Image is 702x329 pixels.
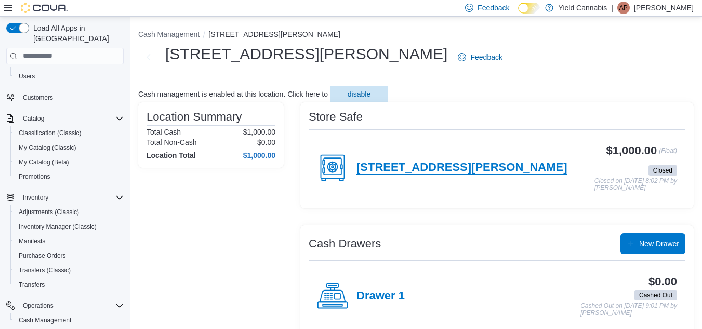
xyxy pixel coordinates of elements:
span: Purchase Orders [15,249,124,262]
h6: Total Cash [147,128,181,136]
button: disable [330,86,388,102]
button: Catalog [2,111,128,126]
a: Transfers (Classic) [15,264,75,277]
span: disable [348,89,370,99]
h4: [STREET_ADDRESS][PERSON_NAME] [356,161,567,175]
span: Cash Management [15,314,124,326]
button: Inventory [19,191,52,204]
p: $1,000.00 [243,128,275,136]
a: Customers [19,91,57,104]
span: Inventory Manager (Classic) [19,222,97,231]
button: Cash Management [10,313,128,327]
a: Feedback [454,47,506,68]
button: Users [10,69,128,84]
span: My Catalog (Beta) [15,156,124,168]
span: Load All Apps in [GEOGRAPHIC_DATA] [29,23,124,44]
a: Inventory Manager (Classic) [15,220,101,233]
span: Manifests [15,235,124,247]
button: Manifests [10,234,128,248]
span: Adjustments (Classic) [19,208,79,216]
span: Classification (Classic) [15,127,124,139]
h1: [STREET_ADDRESS][PERSON_NAME] [165,44,447,64]
span: Customers [19,91,124,104]
span: Customers [23,94,53,102]
button: Operations [19,299,58,312]
span: Users [15,70,124,83]
button: Cash Management [138,30,200,38]
span: Catalog [23,114,44,123]
span: Catalog [19,112,124,125]
button: [STREET_ADDRESS][PERSON_NAME] [208,30,340,38]
h3: $1,000.00 [606,144,657,157]
a: Users [15,70,39,83]
span: Closed [648,165,677,176]
button: New Drawer [620,233,685,254]
a: Cash Management [15,314,75,326]
h3: Cash Drawers [309,238,381,250]
img: Cova [21,3,68,13]
span: Inventory [23,193,48,202]
span: Inventory Manager (Classic) [15,220,124,233]
span: Adjustments (Classic) [15,206,124,218]
p: $0.00 [257,138,275,147]
h3: $0.00 [648,275,677,288]
span: Purchase Orders [19,252,66,260]
span: Promotions [19,173,50,181]
span: Feedback [478,3,509,13]
p: | [611,2,613,14]
a: Adjustments (Classic) [15,206,83,218]
span: Transfers (Classic) [15,264,124,277]
button: Transfers (Classic) [10,263,128,278]
a: Purchase Orders [15,249,70,262]
span: New Drawer [639,239,679,249]
h4: $1,000.00 [243,151,275,160]
span: Operations [19,299,124,312]
a: Transfers [15,279,49,291]
h6: Total Non-Cash [147,138,197,147]
button: Transfers [10,278,128,292]
button: Inventory [2,190,128,205]
button: Customers [2,90,128,105]
span: AP [619,2,628,14]
p: (Float) [659,144,677,163]
a: My Catalog (Classic) [15,141,81,154]
span: Cashed Out [634,290,677,300]
span: Feedback [470,52,502,62]
span: My Catalog (Beta) [19,158,69,166]
button: Next [138,47,159,68]
h4: Location Total [147,151,196,160]
p: [PERSON_NAME] [634,2,694,14]
span: Cashed Out [639,291,672,300]
span: Transfers [19,281,45,289]
button: My Catalog (Classic) [10,140,128,155]
a: Promotions [15,170,55,183]
a: Manifests [15,235,49,247]
span: Users [19,72,35,81]
span: Operations [23,301,54,310]
span: Inventory [19,191,124,204]
button: Operations [2,298,128,313]
button: Adjustments (Classic) [10,205,128,219]
span: My Catalog (Classic) [19,143,76,152]
span: My Catalog (Classic) [15,141,124,154]
button: Catalog [19,112,48,125]
h3: Location Summary [147,111,242,123]
p: Cash management is enabled at this location. Click here to [138,90,328,98]
span: Promotions [15,170,124,183]
h3: Store Safe [309,111,363,123]
span: Manifests [19,237,45,245]
a: Classification (Classic) [15,127,86,139]
span: Closed [653,166,672,175]
p: Yield Cannabis [559,2,607,14]
span: Transfers [15,279,124,291]
nav: An example of EuiBreadcrumbs [138,29,694,42]
a: My Catalog (Beta) [15,156,73,168]
h4: Drawer 1 [356,289,405,303]
p: Closed on [DATE] 8:02 PM by [PERSON_NAME] [594,178,677,192]
button: Purchase Orders [10,248,128,263]
button: Classification (Classic) [10,126,128,140]
span: Transfers (Classic) [19,266,71,274]
button: Inventory Manager (Classic) [10,219,128,234]
span: Classification (Classic) [19,129,82,137]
